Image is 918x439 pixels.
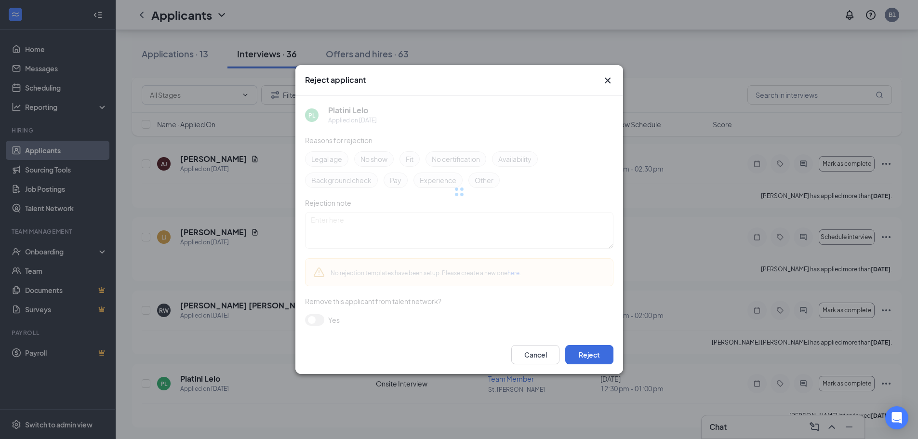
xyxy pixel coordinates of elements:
svg: Cross [602,75,613,86]
button: Close [602,75,613,86]
div: Open Intercom Messenger [885,406,908,429]
h3: Reject applicant [305,75,366,85]
button: Reject [565,345,613,364]
button: Cancel [511,345,559,364]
